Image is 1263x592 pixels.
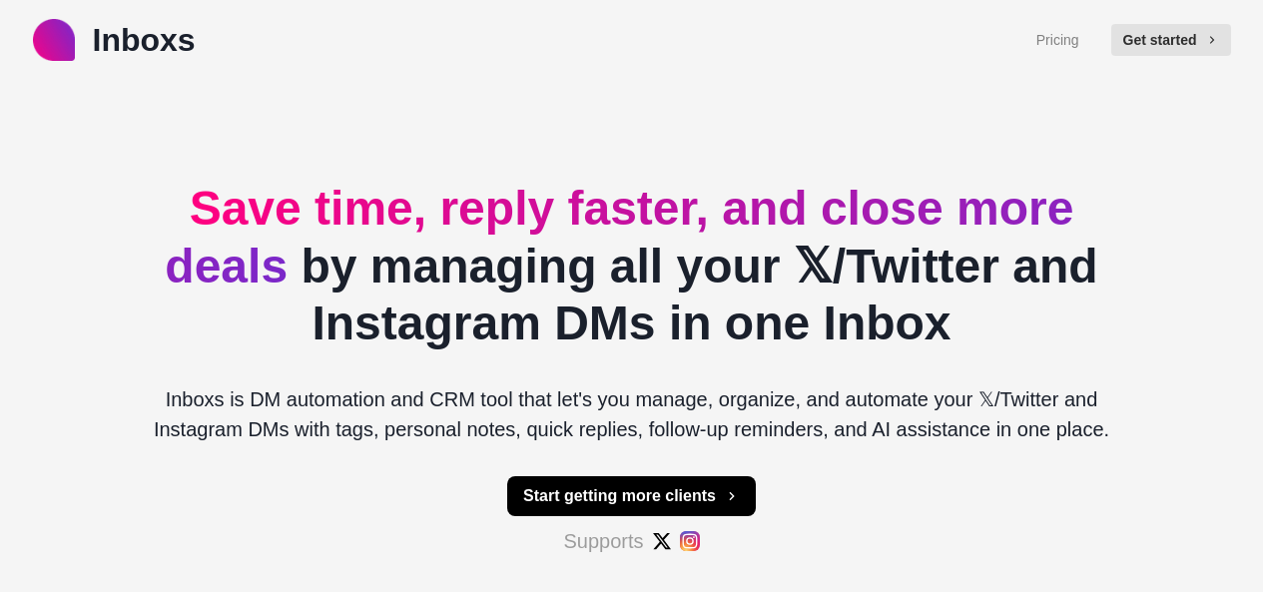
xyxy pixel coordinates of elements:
p: Supports [563,526,643,556]
p: Inboxs [93,16,196,64]
a: logoInboxs [33,16,196,64]
p: Inboxs is DM automation and CRM tool that let's you manage, organize, and automate your 𝕏/Twitter... [137,384,1127,444]
h2: by managing all your 𝕏/Twitter and Instagram DMs in one Inbox [137,180,1127,352]
img: # [680,531,700,551]
button: Start getting more clients [507,476,756,516]
img: logo [33,19,75,61]
span: Save time, reply faster, and close more deals [165,182,1073,293]
a: Pricing [1036,30,1079,51]
img: # [652,531,672,551]
button: Get started [1111,24,1231,56]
